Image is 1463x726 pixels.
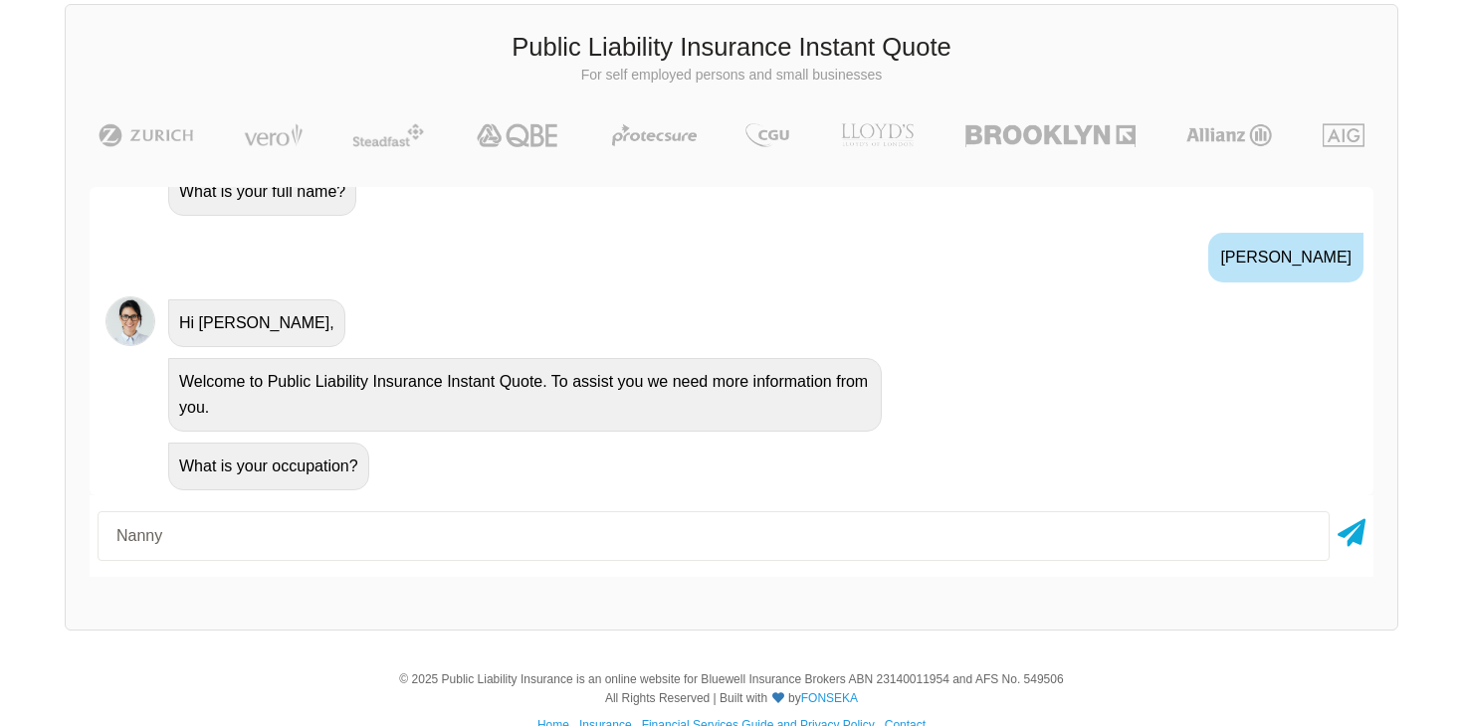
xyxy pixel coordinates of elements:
div: [PERSON_NAME] [1208,233,1363,282]
div: What is your full name? [168,168,356,216]
img: QBE | Public Liability Insurance [465,123,572,147]
img: AIG | Public Liability Insurance [1315,123,1373,147]
a: FONSEKA [801,691,858,705]
p: For self employed persons and small businesses [81,66,1382,86]
img: CGU | Public Liability Insurance [737,123,797,147]
img: LLOYD's | Public Liability Insurance [830,123,926,147]
div: Hi [PERSON_NAME], [168,299,345,347]
img: Zurich | Public Liability Insurance [90,123,202,147]
img: Vero | Public Liability Insurance [235,123,312,147]
img: Brooklyn | Public Liability Insurance [957,123,1144,147]
h3: Public Liability Insurance Instant Quote [81,30,1382,66]
input: Your occupation [98,511,1330,561]
div: Welcome to Public Liability Insurance Instant Quote. To assist you we need more information from ... [168,358,882,432]
div: What is your occupation? [168,443,369,490]
img: Steadfast | Public Liability Insurance [344,123,432,147]
img: Chatbot | PLI [105,296,155,346]
img: Allianz | Public Liability Insurance [1176,123,1282,147]
img: Protecsure | Public Liability Insurance [604,123,705,147]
